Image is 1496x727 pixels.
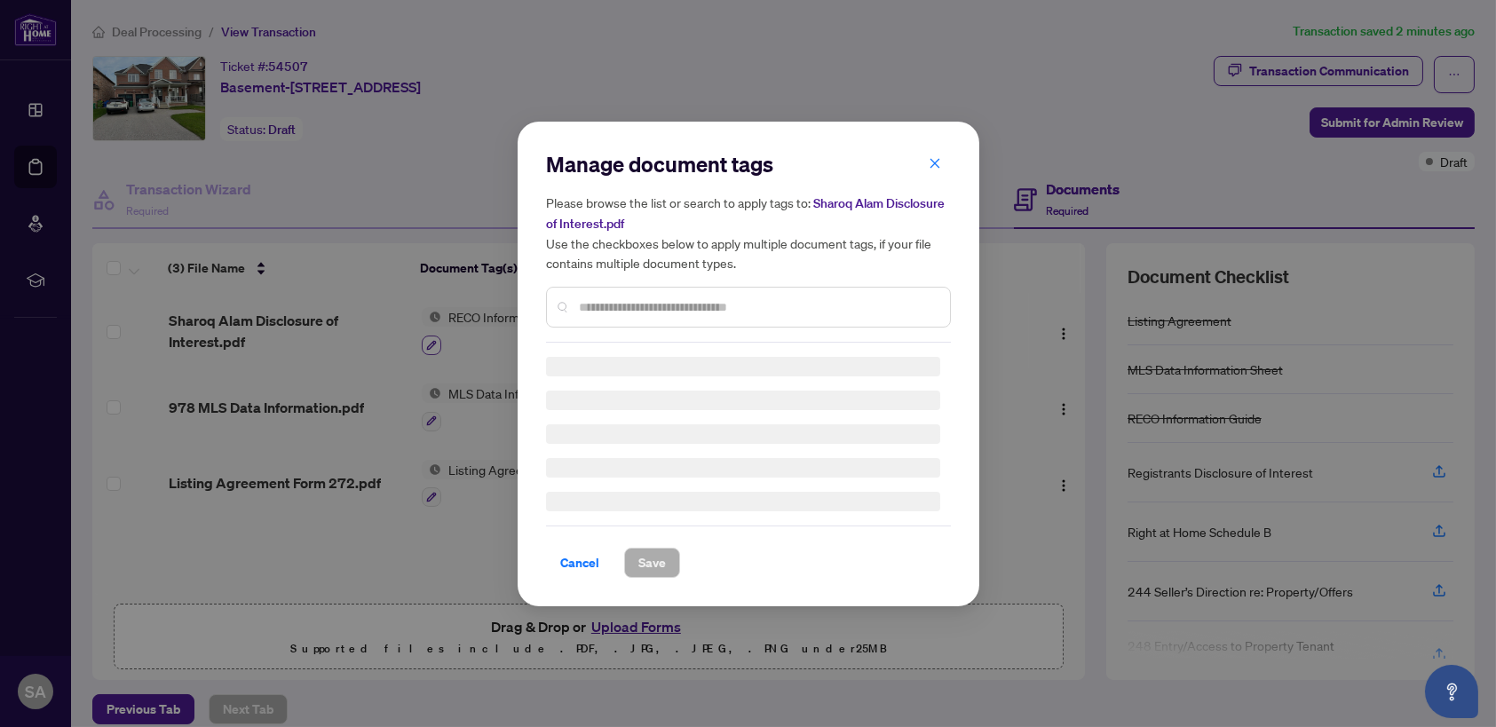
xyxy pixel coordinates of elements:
h2: Manage document tags [546,150,951,178]
button: Cancel [546,548,613,578]
span: Cancel [560,549,599,577]
button: Open asap [1425,665,1478,718]
span: close [929,156,941,169]
button: Save [624,548,680,578]
span: Sharoq Alam Disclosure of Interest.pdf [546,195,945,232]
h5: Please browse the list or search to apply tags to: Use the checkboxes below to apply multiple doc... [546,193,951,273]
